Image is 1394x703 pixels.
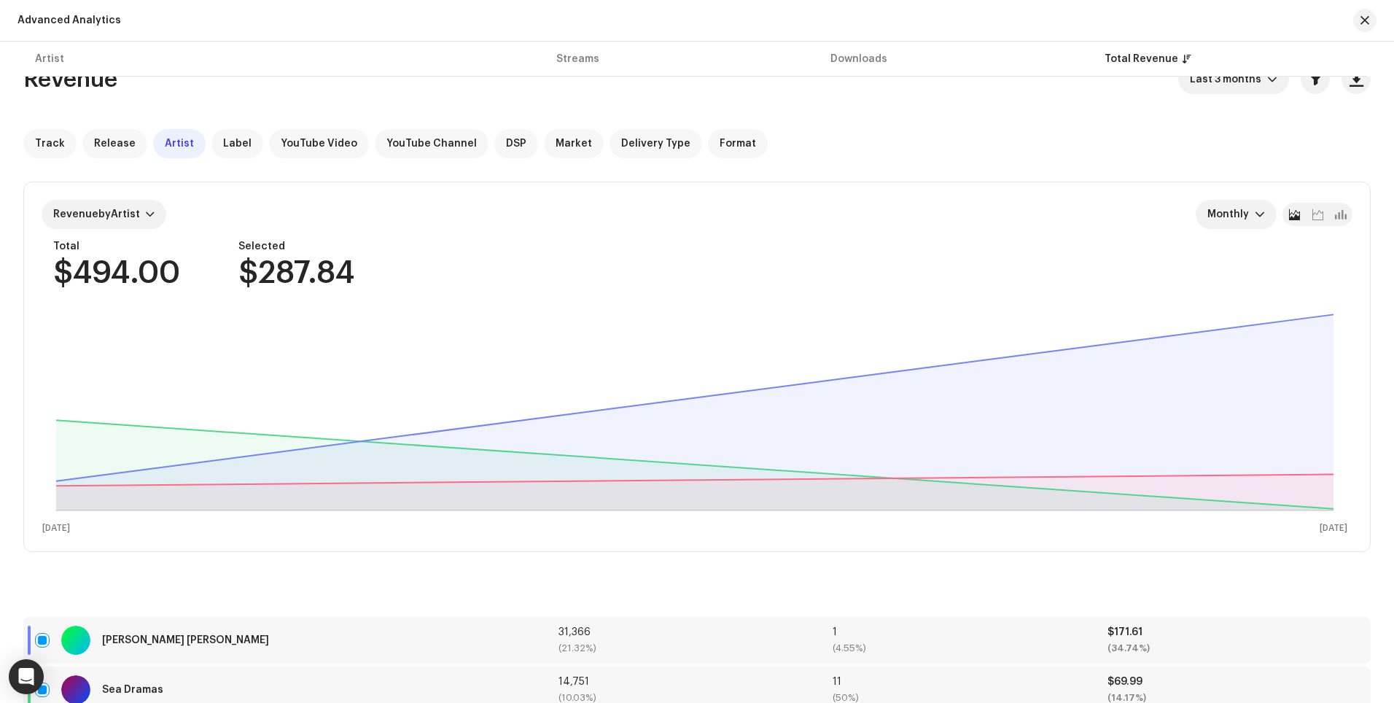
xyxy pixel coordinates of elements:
div: (10.03%) [558,693,810,703]
div: (21.32%) [558,643,810,653]
div: (4.55%) [833,643,1084,653]
div: (50%) [833,693,1084,703]
span: DSP [506,138,526,149]
span: YouTube Channel [386,138,477,149]
div: Lauren Helene Green [102,635,269,645]
div: Selected [238,241,354,252]
span: Label [223,138,252,149]
div: dropdown trigger [1255,200,1265,229]
div: 31,366 [558,627,810,637]
div: dropdown trigger [1267,65,1277,94]
div: Open Intercom Messenger [9,659,44,694]
span: Last 3 months [1190,65,1267,94]
div: $171.61 [1107,627,1359,637]
span: Monthly [1207,200,1255,229]
div: 14,751 [558,677,810,687]
span: YouTube Video [281,138,357,149]
div: $69.99 [1107,677,1359,687]
span: Format [720,138,756,149]
span: Delivery Type [621,138,690,149]
div: 1 [833,627,1084,637]
span: Market [556,138,592,149]
div: (14.17%) [1107,693,1359,703]
div: (34.74%) [1107,643,1359,653]
div: 11 [833,677,1084,687]
text: [DATE] [1320,524,1347,533]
